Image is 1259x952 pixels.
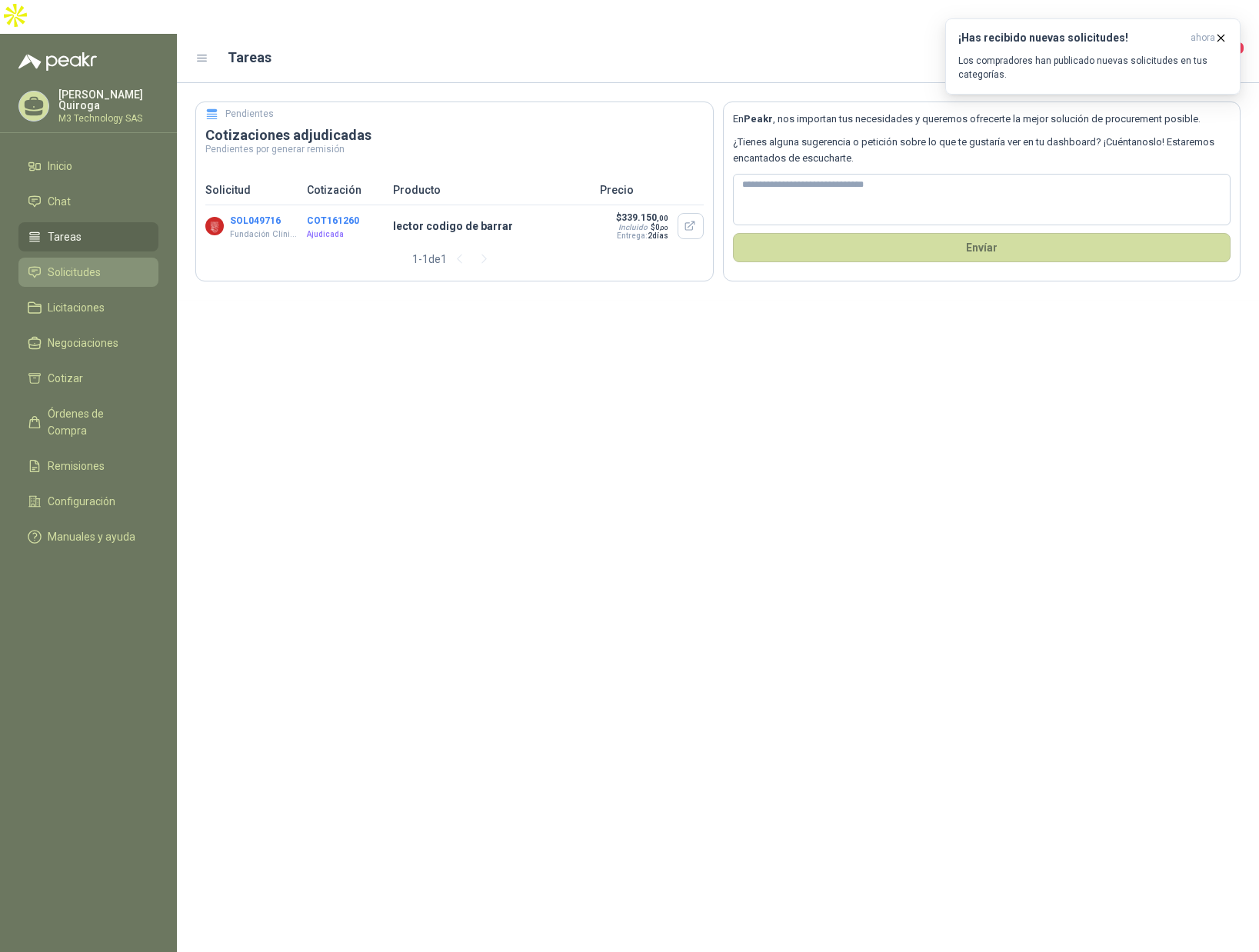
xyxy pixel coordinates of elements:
button: Envíar [733,233,1231,262]
p: Solicitud [205,181,298,198]
a: Manuales y ayuda [18,522,158,551]
p: Ajudicada [307,228,384,241]
img: Company Logo [205,217,224,235]
div: Incluido [618,223,648,231]
button: SOL049716 [230,215,281,226]
span: Solicitudes [48,264,101,281]
span: Tareas [48,228,82,245]
a: Tareas [18,222,158,251]
span: Negociaciones [48,335,118,351]
a: Chat [18,187,158,216]
span: Inicio [48,158,72,175]
span: Remisiones [48,458,105,474]
img: Logo peakr [18,52,97,71]
h3: ¡Has recibido nuevas solicitudes! [958,32,1184,45]
button: ¡Has recibido nuevas solicitudes!ahora Los compradores han publicado nuevas solicitudes en tus ca... [945,18,1241,95]
a: Inicio [18,151,158,181]
h1: Tareas [228,47,271,68]
p: Los compradores han publicado nuevas solicitudes en tus categorías. [958,54,1227,82]
span: 0 [655,223,668,231]
p: $ [615,212,668,223]
a: Cotizar [18,364,158,393]
p: M3 Technology SAS [58,114,158,123]
span: ahora [1191,32,1215,45]
button: COT161260 [307,215,359,226]
span: Manuales y ayuda [48,528,135,545]
a: Negociaciones [18,328,158,358]
a: Configuración [18,487,158,516]
button: 4 [1213,45,1241,72]
p: Precio [600,181,704,198]
span: ,00 [660,225,668,231]
p: Producto [393,181,591,198]
span: Chat [48,193,71,210]
span: ,00 [657,214,668,222]
div: 1 - 1 de 1 [412,247,496,271]
a: Solicitudes [18,258,158,287]
span: Configuración [48,493,115,510]
a: Remisiones [18,451,158,481]
span: 339.150 [621,212,668,223]
span: 2 días [648,231,668,240]
h5: Pendientes [225,107,274,121]
p: Cotización [307,181,384,198]
a: Órdenes de Compra [18,399,158,445]
p: Entrega: [615,231,668,240]
p: ¿Tienes alguna sugerencia o petición sobre lo que te gustaría ver en tu dashboard? ¡Cuéntanoslo! ... [733,135,1231,166]
h3: Cotizaciones adjudicadas [205,126,704,145]
p: Pendientes por generar remisión [205,145,704,154]
p: lector codigo de barrar [393,218,591,235]
span: Órdenes de Compra [48,405,144,439]
a: Licitaciones [18,293,158,322]
p: [PERSON_NAME] Quiroga [58,89,158,111]
span: Licitaciones [48,299,105,316]
span: $ [651,223,668,231]
b: Peakr [744,113,773,125]
p: Fundación Clínica Shaio [230,228,300,241]
p: En , nos importan tus necesidades y queremos ofrecerte la mejor solución de procurement posible. [733,112,1231,127]
span: Cotizar [48,370,83,387]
